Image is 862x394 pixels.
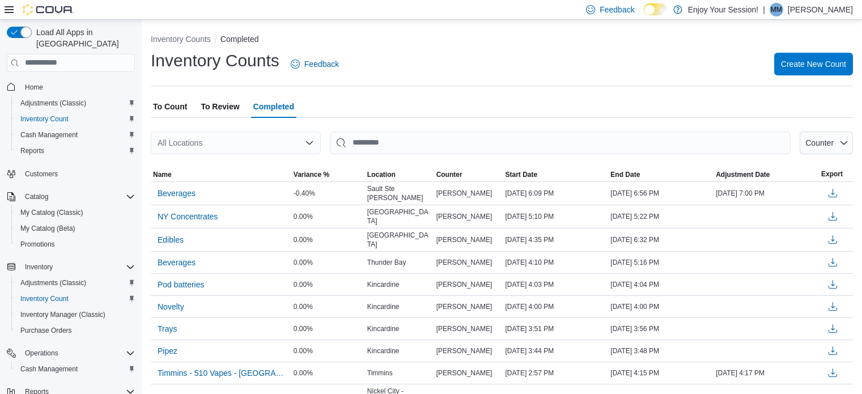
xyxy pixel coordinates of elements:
[20,167,135,181] span: Customers
[158,323,177,334] span: Trays
[714,168,819,181] button: Adjustment Date
[20,81,48,94] a: Home
[158,345,177,357] span: Pipez
[771,3,782,16] span: MM
[151,35,211,44] button: Inventory Counts
[305,138,314,147] button: Open list of options
[11,111,139,127] button: Inventory Count
[16,96,91,110] a: Adjustments (Classic)
[25,192,48,201] span: Catalog
[436,235,492,244] span: [PERSON_NAME]
[11,236,139,252] button: Promotions
[714,366,819,380] div: [DATE] 4:17 PM
[608,344,714,358] div: [DATE] 3:48 PM
[365,278,434,291] div: Kincardine
[153,170,172,179] span: Name
[291,278,365,291] div: 0.00%
[11,307,139,323] button: Inventory Manager (Classic)
[153,320,181,337] button: Trays
[25,349,58,358] span: Operations
[503,278,608,291] div: [DATE] 4:03 PM
[11,361,139,377] button: Cash Management
[436,189,492,198] span: [PERSON_NAME]
[365,256,434,269] div: Thunder Bay
[505,170,537,179] span: Start Date
[821,170,843,179] span: Export
[291,233,365,247] div: 0.00%
[16,222,80,235] a: My Catalog (Beta)
[503,210,608,223] div: [DATE] 5:10 PM
[788,3,853,16] p: [PERSON_NAME]
[16,324,135,337] span: Purchase Orders
[781,58,846,70] span: Create New Count
[365,182,434,205] div: Sault Ste [PERSON_NAME]
[20,310,105,319] span: Inventory Manager (Classic)
[153,254,200,271] button: Beverages
[16,112,135,126] span: Inventory Count
[365,322,434,336] div: Kincardine
[16,362,82,376] a: Cash Management
[20,190,53,204] button: Catalog
[436,280,492,289] span: [PERSON_NAME]
[20,346,63,360] button: Operations
[16,96,135,110] span: Adjustments (Classic)
[16,128,82,142] a: Cash Management
[20,190,135,204] span: Catalog
[330,132,791,154] input: This is a search bar. After typing your query, hit enter to filter the results lower in the page.
[16,276,135,290] span: Adjustments (Classic)
[16,112,73,126] a: Inventory Count
[714,187,819,200] div: [DATE] 7:00 PM
[20,260,135,274] span: Inventory
[11,291,139,307] button: Inventory Count
[20,294,69,303] span: Inventory Count
[436,324,492,333] span: [PERSON_NAME]
[365,366,434,380] div: Timmins
[805,138,834,147] span: Counter
[291,344,365,358] div: 0.00%
[25,170,58,179] span: Customers
[153,365,289,382] button: Timmins - 510 Vapes - [GEOGRAPHIC_DATA]
[608,300,714,313] div: [DATE] 4:00 PM
[291,168,365,181] button: Variance %
[2,79,139,95] button: Home
[20,365,78,374] span: Cash Management
[20,80,135,94] span: Home
[608,168,714,181] button: End Date
[151,33,853,47] nav: An example of EuiBreadcrumbs
[291,210,365,223] div: 0.00%
[220,35,259,44] button: Completed
[153,185,200,202] button: Beverages
[365,228,434,251] div: [GEOGRAPHIC_DATA]
[20,260,57,274] button: Inventory
[20,224,75,233] span: My Catalog (Beta)
[16,292,73,306] a: Inventory Count
[291,256,365,269] div: 0.00%
[20,240,55,249] span: Promotions
[158,257,196,268] span: Beverages
[688,3,759,16] p: Enjoy Your Session!
[151,49,279,72] h1: Inventory Counts
[153,95,187,118] span: To Count
[608,322,714,336] div: [DATE] 3:56 PM
[2,189,139,205] button: Catalog
[770,3,783,16] div: Meghan Monk
[436,212,492,221] span: [PERSON_NAME]
[153,298,189,315] button: Novelty
[16,128,135,142] span: Cash Management
[11,275,139,291] button: Adjustments (Classic)
[610,170,640,179] span: End Date
[16,144,49,158] a: Reports
[503,300,608,313] div: [DATE] 4:00 PM
[436,258,492,267] span: [PERSON_NAME]
[800,132,853,154] button: Counter
[16,324,77,337] a: Purchase Orders
[436,170,462,179] span: Counter
[253,95,294,118] span: Completed
[153,208,222,225] button: NY Concentrates
[608,278,714,291] div: [DATE] 4:04 PM
[25,262,53,272] span: Inventory
[2,345,139,361] button: Operations
[503,233,608,247] div: [DATE] 4:35 PM
[158,367,284,379] span: Timmins - 510 Vapes - [GEOGRAPHIC_DATA]
[503,366,608,380] div: [DATE] 2:57 PM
